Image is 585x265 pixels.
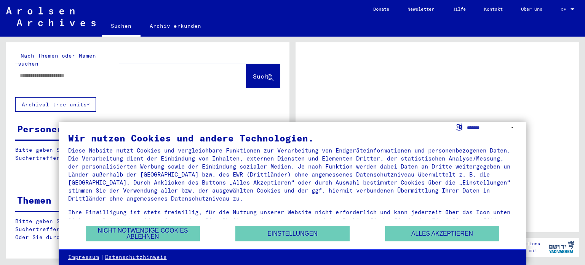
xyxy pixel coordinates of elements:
[17,193,51,207] div: Themen
[6,7,96,26] img: Arolsen_neg.svg
[246,64,280,88] button: Suche
[561,7,569,12] span: DE
[15,217,280,241] p: Bitte geben Sie einen Suchbegriff ein oder nutzen Sie die Filter, um Suchertreffer zu erhalten. O...
[15,97,96,112] button: Archival tree units
[18,52,96,67] mat-label: Nach Themen oder Namen suchen
[15,146,280,162] p: Bitte geben Sie einen Suchbegriff ein oder nutzen Sie die Filter, um Suchertreffer zu erhalten.
[105,254,167,261] a: Datenschutzhinweis
[68,146,517,202] div: Diese Website nutzt Cookies und vergleichbare Funktionen zur Verarbeitung von Endgeräteinformatio...
[68,208,517,232] div: Ihre Einwilligung ist stets freiwillig, für die Nutzung unserer Website nicht erforderlich und ka...
[68,254,99,261] a: Impressum
[86,226,200,241] button: Nicht notwendige Cookies ablehnen
[385,226,499,241] button: Alles akzeptieren
[141,17,210,35] a: Archiv erkunden
[235,226,350,241] button: Einstellungen
[467,122,517,133] select: Sprache auswählen
[68,133,517,143] div: Wir nutzen Cookies und andere Technologien.
[253,72,272,80] span: Suche
[547,238,576,257] img: yv_logo.png
[17,122,63,136] div: Personen
[455,123,463,130] label: Sprache auswählen
[102,17,141,37] a: Suchen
